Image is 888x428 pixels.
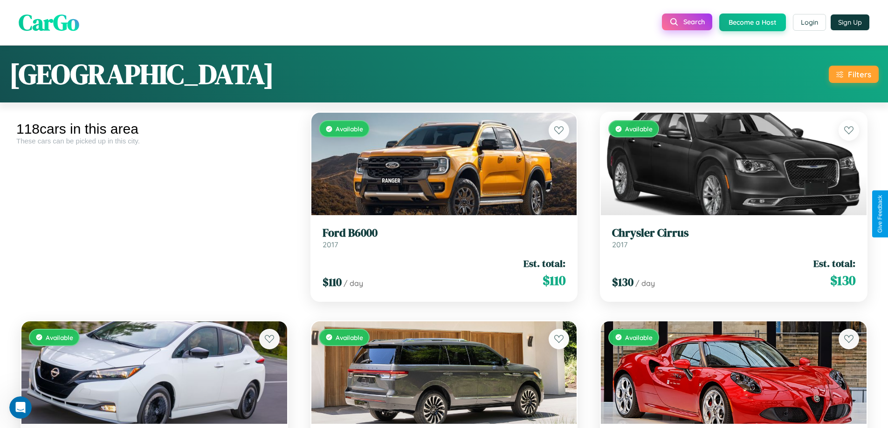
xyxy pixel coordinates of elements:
span: CarGo [19,7,79,38]
span: / day [635,279,655,288]
div: 118 cars in this area [16,121,292,137]
span: / day [344,279,363,288]
button: Become a Host [719,14,786,31]
span: $ 130 [830,271,855,290]
span: Est. total: [813,257,855,270]
span: Available [625,333,653,341]
span: Search [683,18,705,26]
button: Sign Up [831,14,869,30]
div: Give Feedback [877,195,883,233]
a: Chrysler Cirrus2017 [612,226,855,249]
button: Search [662,14,712,30]
iframe: Intercom live chat [9,396,32,419]
span: Est. total: [523,257,565,270]
span: $ 110 [543,271,565,290]
span: Available [336,333,363,341]
span: Available [625,125,653,133]
span: Available [46,333,73,341]
span: Available [336,125,363,133]
span: $ 110 [323,274,342,290]
div: These cars can be picked up in this city. [16,137,292,145]
button: Filters [829,66,879,83]
button: Login [793,14,826,31]
a: Ford B60002017 [323,226,566,249]
h3: Chrysler Cirrus [612,226,855,240]
h3: Ford B6000 [323,226,566,240]
span: $ 130 [612,274,633,290]
div: Filters [848,69,871,79]
span: 2017 [323,240,338,249]
span: 2017 [612,240,627,249]
h1: [GEOGRAPHIC_DATA] [9,55,274,93]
